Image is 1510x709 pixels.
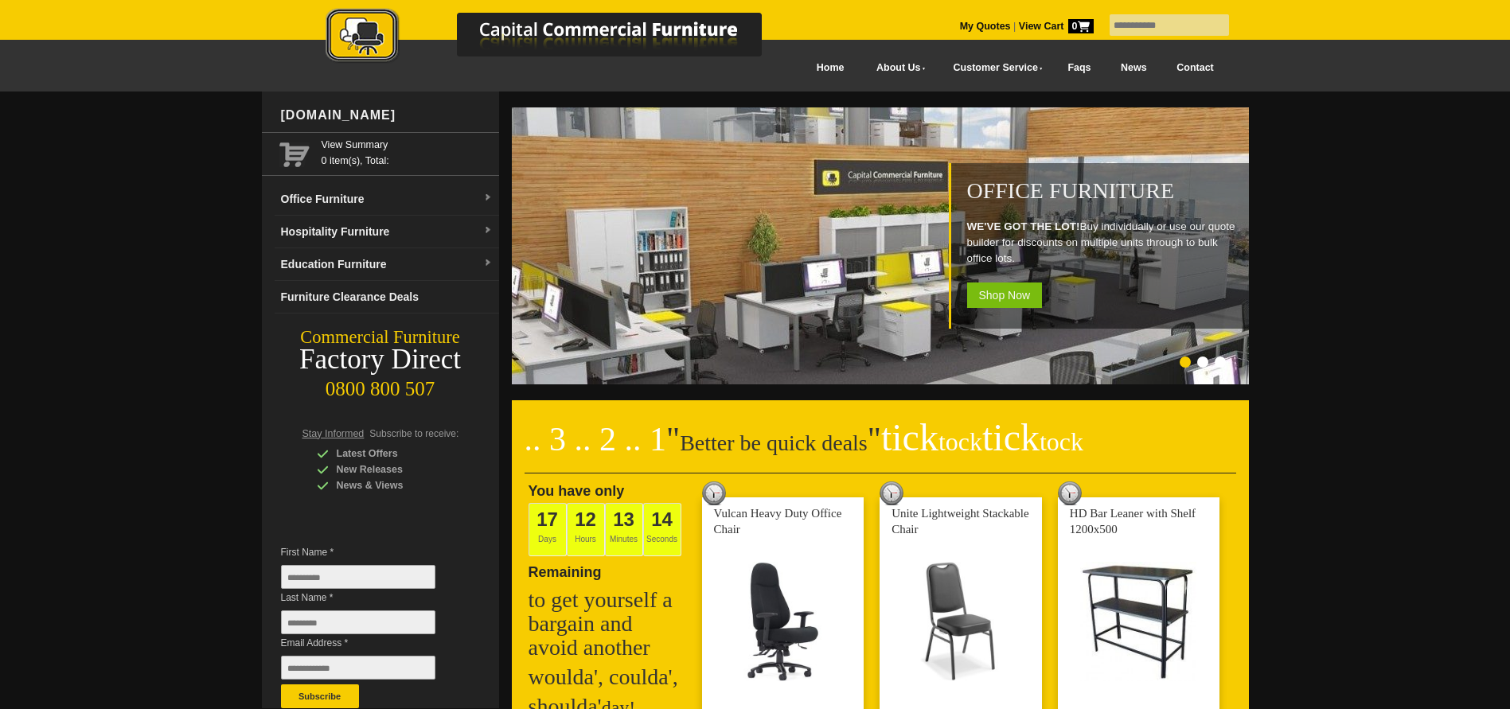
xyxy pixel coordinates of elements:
h2: woulda', coulda', [529,665,688,689]
strong: View Cart [1019,21,1094,32]
span: 13 [613,508,634,530]
p: Buy individually or use our quote builder for discounts on multiple units through to bulk office ... [967,219,1241,267]
a: Education Furnituredropdown [275,248,499,281]
img: tick tock deal clock [1058,481,1082,505]
input: Email Address * [281,656,435,680]
div: Factory Direct [262,349,499,371]
img: Office Furniture [512,107,1252,384]
a: Office Furniture WE'VE GOT THE LOT!Buy individually or use our quote builder for discounts on mul... [512,376,1252,387]
span: Subscribe to receive: [369,428,458,439]
a: Faqs [1053,50,1106,86]
strong: WE'VE GOT THE LOT! [967,220,1080,232]
input: Last Name * [281,610,435,634]
span: Minutes [605,503,643,556]
span: First Name * [281,544,459,560]
a: Capital Commercial Furniture Logo [282,8,839,71]
span: Days [529,503,567,556]
div: New Releases [317,462,468,477]
li: Page dot 1 [1180,356,1191,368]
a: My Quotes [960,21,1011,32]
span: Hours [567,503,605,556]
a: Customer Service [935,50,1052,86]
h1: Office Furniture [967,179,1241,203]
input: First Name * [281,565,435,589]
span: 14 [651,508,673,530]
img: Capital Commercial Furniture Logo [282,8,839,66]
img: dropdown [483,193,493,203]
span: Last Name * [281,590,459,606]
a: About Us [859,50,935,86]
li: Page dot 2 [1197,356,1208,368]
li: Page dot 3 [1215,356,1226,368]
a: Furniture Clearance Deals [275,281,499,314]
h2: to get yourself a bargain and avoid another [529,588,688,660]
span: 17 [536,508,558,530]
a: Hospitality Furnituredropdown [275,216,499,248]
span: Shop Now [967,282,1043,308]
span: tick tick [881,416,1083,458]
a: News [1106,50,1161,86]
img: tick tock deal clock [702,481,726,505]
img: dropdown [483,226,493,236]
img: tick tock deal clock [880,481,903,505]
a: View Cart0 [1016,21,1093,32]
a: Contact [1161,50,1228,86]
span: Seconds [643,503,681,556]
h2: Better be quick deals [525,426,1236,473]
div: [DOMAIN_NAME] [275,92,499,139]
span: " [666,421,680,458]
div: News & Views [317,477,468,493]
span: You have only [529,483,625,499]
button: Subscribe [281,684,359,708]
span: .. 3 .. 2 .. 1 [525,421,667,458]
span: Stay Informed [302,428,365,439]
span: " [868,421,1083,458]
a: Office Furnituredropdown [275,183,499,216]
div: 0800 800 507 [262,370,499,400]
span: tock [1040,427,1083,456]
div: Latest Offers [317,446,468,462]
span: tock [938,427,982,456]
div: Commercial Furniture [262,326,499,349]
span: 0 [1068,19,1094,33]
a: View Summary [322,137,493,153]
img: dropdown [483,259,493,268]
span: 0 item(s), Total: [322,137,493,166]
span: Remaining [529,558,602,580]
span: 12 [575,508,596,530]
span: Email Address * [281,635,459,651]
